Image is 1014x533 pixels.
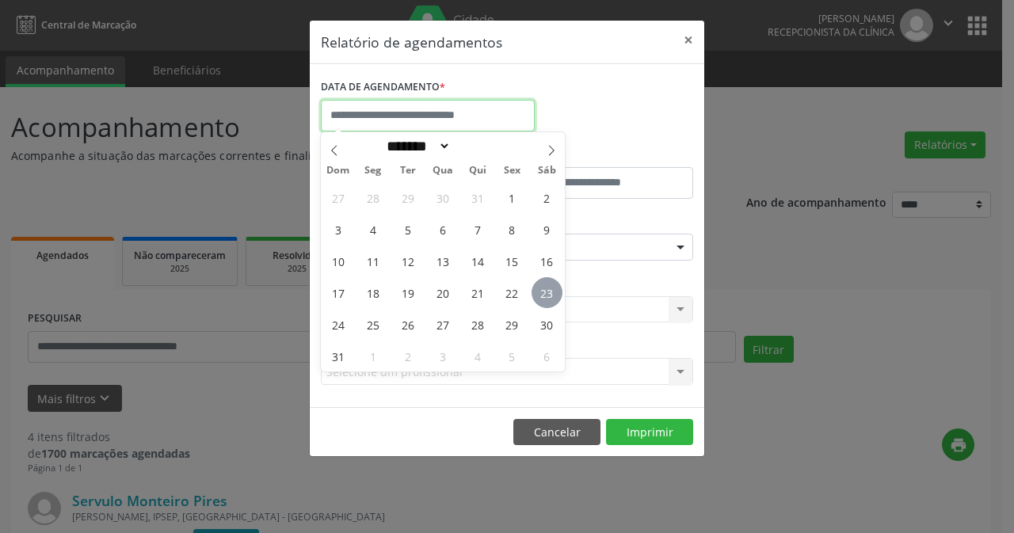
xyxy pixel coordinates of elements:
[427,277,458,308] span: Agosto 20, 2025
[532,341,562,371] span: Setembro 6, 2025
[391,166,425,176] span: Ter
[321,75,445,100] label: DATA DE AGENDAMENTO
[321,32,502,52] h5: Relatório de agendamentos
[530,166,565,176] span: Sáb
[462,277,493,308] span: Agosto 21, 2025
[462,182,493,213] span: Julho 31, 2025
[532,309,562,340] span: Agosto 30, 2025
[392,182,423,213] span: Julho 29, 2025
[451,138,503,154] input: Year
[427,182,458,213] span: Julho 30, 2025
[427,341,458,371] span: Setembro 3, 2025
[462,214,493,245] span: Agosto 7, 2025
[495,166,530,176] span: Sex
[532,214,562,245] span: Agosto 9, 2025
[460,166,495,176] span: Qui
[427,246,458,276] span: Agosto 13, 2025
[425,166,460,176] span: Qua
[497,341,528,371] span: Setembro 5, 2025
[357,341,388,371] span: Setembro 1, 2025
[322,182,353,213] span: Julho 27, 2025
[357,309,388,340] span: Agosto 25, 2025
[532,182,562,213] span: Agosto 2, 2025
[673,21,704,59] button: Close
[606,419,693,446] button: Imprimir
[392,277,423,308] span: Agosto 19, 2025
[322,341,353,371] span: Agosto 31, 2025
[392,341,423,371] span: Setembro 2, 2025
[321,166,356,176] span: Dom
[382,138,452,154] select: Month
[497,214,528,245] span: Agosto 8, 2025
[462,246,493,276] span: Agosto 14, 2025
[427,309,458,340] span: Agosto 27, 2025
[392,309,423,340] span: Agosto 26, 2025
[392,214,423,245] span: Agosto 5, 2025
[532,277,562,308] span: Agosto 23, 2025
[322,246,353,276] span: Agosto 10, 2025
[497,309,528,340] span: Agosto 29, 2025
[392,246,423,276] span: Agosto 12, 2025
[497,277,528,308] span: Agosto 22, 2025
[357,182,388,213] span: Julho 28, 2025
[532,246,562,276] span: Agosto 16, 2025
[497,246,528,276] span: Agosto 15, 2025
[462,341,493,371] span: Setembro 4, 2025
[322,214,353,245] span: Agosto 3, 2025
[356,166,391,176] span: Seg
[322,277,353,308] span: Agosto 17, 2025
[357,277,388,308] span: Agosto 18, 2025
[357,246,388,276] span: Agosto 11, 2025
[497,182,528,213] span: Agosto 1, 2025
[427,214,458,245] span: Agosto 6, 2025
[322,309,353,340] span: Agosto 24, 2025
[513,419,600,446] button: Cancelar
[511,143,693,167] label: ATÉ
[462,309,493,340] span: Agosto 28, 2025
[357,214,388,245] span: Agosto 4, 2025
